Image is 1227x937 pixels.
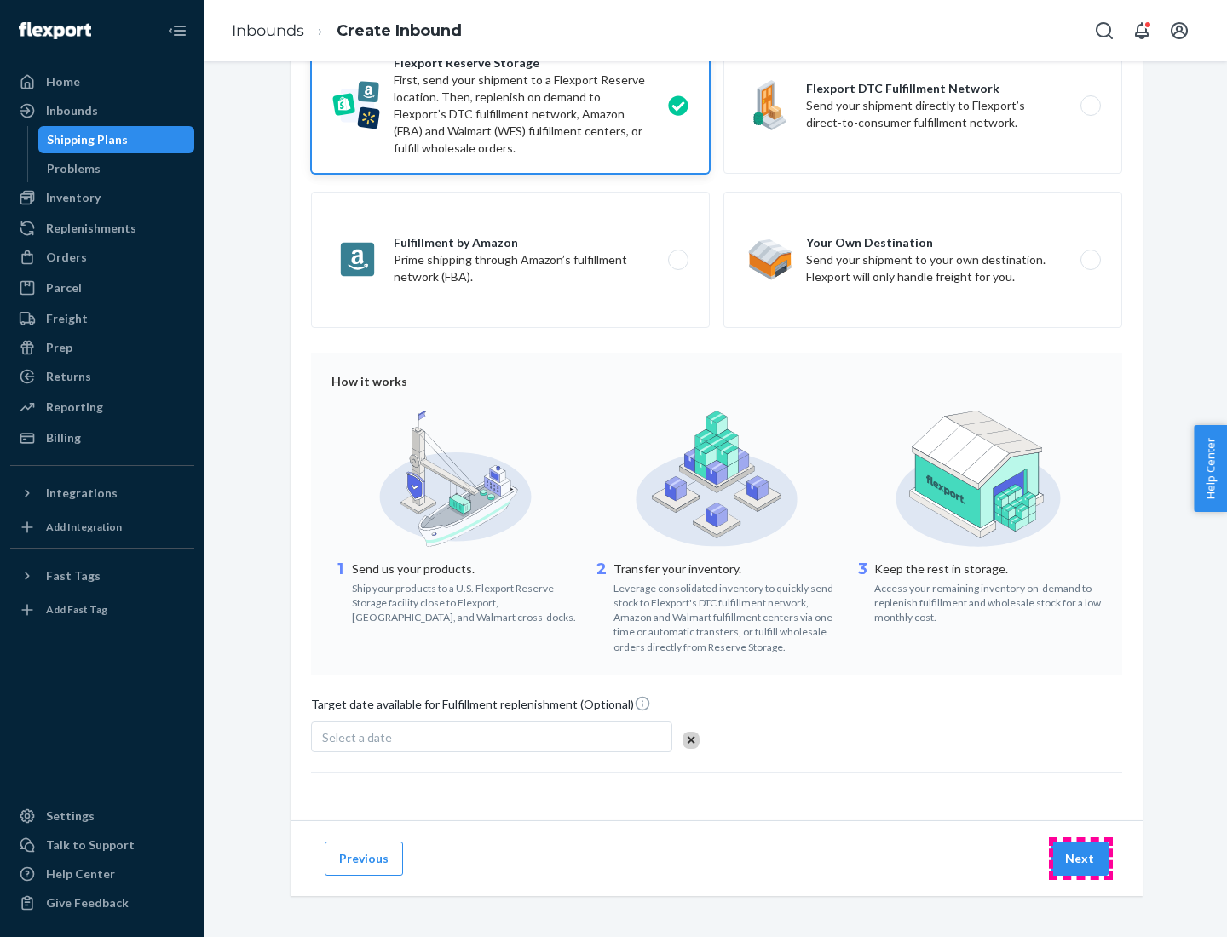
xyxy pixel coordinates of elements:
a: Orders [10,244,194,271]
div: Shipping Plans [47,131,128,148]
a: Problems [38,155,195,182]
a: Freight [10,305,194,332]
div: Talk to Support [46,836,135,854]
div: Inventory [46,189,101,206]
div: Add Fast Tag [46,602,107,617]
div: Fast Tags [46,567,101,584]
a: Talk to Support [10,831,194,859]
div: Settings [46,808,95,825]
p: Keep the rest in storage. [874,560,1102,578]
div: Home [46,73,80,90]
button: Next [1051,842,1109,876]
div: How it works [331,373,1102,390]
a: Prep [10,334,194,361]
button: Open Search Box [1087,14,1121,48]
div: Reporting [46,399,103,416]
div: Give Feedback [46,894,129,911]
img: Flexport logo [19,22,91,39]
span: Select a date [322,730,392,744]
div: 1 [331,559,349,624]
a: Add Integration [10,514,194,541]
div: Ship your products to a U.S. Flexport Reserve Storage facility close to Flexport, [GEOGRAPHIC_DAT... [352,578,579,624]
a: Inbounds [232,21,304,40]
span: Target date available for Fulfillment replenishment (Optional) [311,695,651,720]
div: 2 [593,559,610,654]
ol: breadcrumbs [218,6,475,56]
div: Returns [46,368,91,385]
button: Integrations [10,480,194,507]
div: Leverage consolidated inventory to quickly send stock to Flexport's DTC fulfillment network, Amaz... [613,578,841,654]
button: Give Feedback [10,889,194,917]
a: Shipping Plans [38,126,195,153]
a: Replenishments [10,215,194,242]
a: Inventory [10,184,194,211]
p: Send us your products. [352,560,579,578]
a: Add Fast Tag [10,596,194,624]
a: Help Center [10,860,194,888]
button: Open account menu [1162,14,1196,48]
a: Settings [10,802,194,830]
a: Create Inbound [337,21,462,40]
button: Fast Tags [10,562,194,589]
div: Parcel [46,279,82,296]
div: Integrations [46,485,118,502]
button: Previous [325,842,403,876]
div: 3 [854,559,871,624]
div: Freight [46,310,88,327]
div: Orders [46,249,87,266]
div: Add Integration [46,520,122,534]
button: Help Center [1194,425,1227,512]
div: Problems [47,160,101,177]
a: Returns [10,363,194,390]
div: Inbounds [46,102,98,119]
a: Home [10,68,194,95]
div: Billing [46,429,81,446]
button: Open notifications [1125,14,1159,48]
a: Parcel [10,274,194,302]
a: Billing [10,424,194,451]
div: Help Center [46,865,115,882]
a: Reporting [10,394,194,421]
a: Inbounds [10,97,194,124]
div: Access your remaining inventory on-demand to replenish fulfillment and wholesale stock for a low ... [874,578,1102,624]
div: Replenishments [46,220,136,237]
button: Close Navigation [160,14,194,48]
div: Prep [46,339,72,356]
p: Transfer your inventory. [613,560,841,578]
